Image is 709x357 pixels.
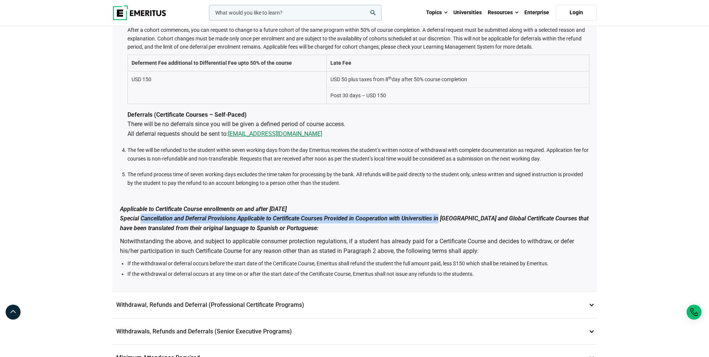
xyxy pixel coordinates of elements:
li: The refund process time of seven working days excludes the time taken for processing by the bank.... [127,170,589,187]
p: Withdrawal, Refunds and Deferral (Professional Certificate Programs) [112,292,597,318]
strong: Late Fee [330,60,351,66]
strong: Deferment Fee additional to Differential Fee upto 50% of the course [132,60,292,66]
p: Notwithstanding the above, and subject to applicable consumer protection regulations, if a studen... [120,237,589,256]
b: Applicable to Certificate Course enrollments on and after [DATE] Special Cancellation and Deferra... [120,205,589,232]
sup: th [388,76,392,80]
li: The fee will be refunded to the student within seven working days from the day Emeritus receives ... [127,146,589,163]
li: If the withdrawal or deferral occurs at any time on or after the start date of the Certificate Co... [127,270,589,278]
strong: Deferrals (Certificate Courses – Self-Paced) [127,111,247,118]
a: [EMAIL_ADDRESS][DOMAIN_NAME] [228,129,322,139]
p: There will be no deferrals since you will be given a defined period of course access. All deferra... [127,110,589,139]
td: Post 30 days – USD 150 [327,88,589,104]
li: If the withdrawal or deferral occurs before the start date of the Certificate Course, Emeritus sh... [127,259,589,268]
a: Login [556,5,597,21]
input: woocommerce-product-search-field-0 [209,5,382,21]
td: USD 150 [127,71,327,104]
p: Withdrawals, Refunds and Deferrals (Senior Executive Programs) [112,318,597,345]
td: USD 50 plus taxes from 8 day after 50% course completion [327,71,589,87]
